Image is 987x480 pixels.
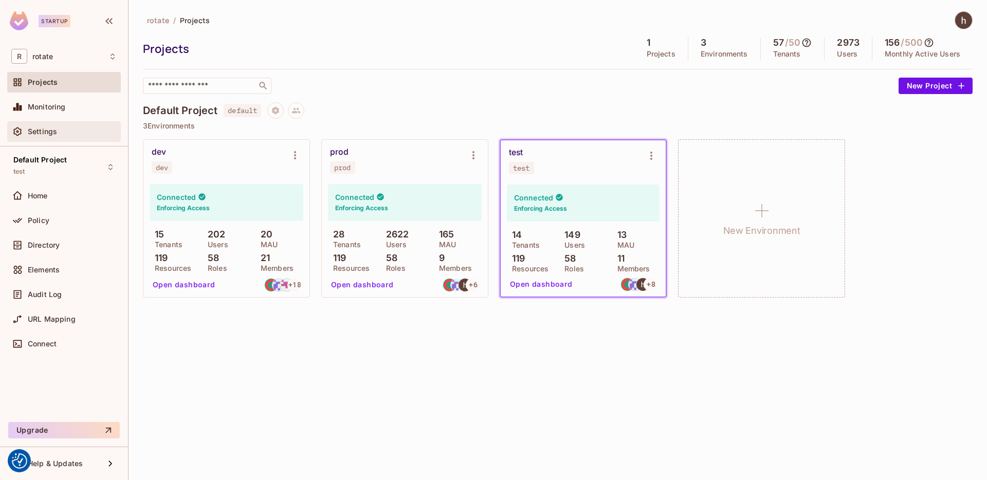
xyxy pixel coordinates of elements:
p: 119 [328,253,346,263]
span: Elements [28,266,60,274]
p: Tenants [507,241,540,249]
p: 3 Environments [143,122,973,130]
img: Revisit consent button [12,453,27,469]
span: R [11,49,27,64]
span: Default Project [13,156,67,164]
h4: Connected [335,192,374,202]
p: 119 [150,253,168,263]
img: lauren@letsrotate.com [443,279,456,291]
span: Settings [28,127,57,136]
h4: Default Project [143,104,217,117]
span: Workspace: rotate [32,52,53,61]
h5: 3 [701,38,706,48]
h5: / 50 [785,38,800,48]
p: Resources [507,265,549,273]
p: 119 [507,253,525,264]
h6: Enforcing Access [335,204,388,213]
h6: Enforcing Access [514,204,567,213]
img: hans [955,12,972,29]
button: Open dashboard [327,276,398,293]
p: Members [612,265,650,273]
p: 165 [434,229,454,239]
p: MAU [612,241,634,249]
span: Audit Log [28,290,62,299]
button: Open dashboard [149,276,220,293]
span: Help & Updates [28,459,83,468]
span: Monitoring [28,103,66,111]
div: prod [334,163,351,172]
p: 9 [434,253,445,263]
p: Projects [647,50,675,58]
span: + 8 [647,281,655,288]
li: / [173,15,176,25]
p: Members [255,264,294,272]
span: Directory [28,241,60,249]
img: syafiq@letsrotate.com [280,279,293,291]
p: Users [559,241,585,249]
img: hans@letsrotate.com [459,279,471,291]
img: lauren@letsrotate.com [265,279,278,291]
span: + 18 [288,281,301,288]
h1: New Environment [723,223,800,238]
button: Open dashboard [506,276,577,292]
button: Environment settings [463,145,484,165]
h5: 2973 [837,38,860,48]
p: Users [203,241,228,249]
img: hans@letsrotate.com [636,278,649,291]
div: Projects [143,41,629,57]
span: Connect [28,340,57,348]
p: 15 [150,229,164,239]
p: Environments [701,50,748,58]
span: Policy [28,216,49,225]
span: Projects [28,78,58,86]
p: Members [434,264,472,272]
p: 13 [612,230,627,240]
span: rotate [147,15,169,25]
div: prod [330,147,349,157]
p: 2622 [381,229,409,239]
p: Resources [150,264,191,272]
span: Home [28,192,48,200]
span: URL Mapping [28,315,76,323]
h5: / 500 [901,38,923,48]
h5: 156 [885,38,900,48]
p: 58 [203,253,219,263]
p: 202 [203,229,226,239]
button: New Project [899,78,973,94]
p: Roles [203,264,227,272]
p: Roles [381,264,406,272]
span: default [224,104,261,117]
p: Tenants [328,241,361,249]
p: MAU [255,241,278,249]
button: Upgrade [8,422,120,438]
p: Users [837,50,857,58]
p: 149 [559,230,580,240]
img: SReyMgAAAABJRU5ErkJggg== [10,11,28,30]
img: lauren@letsrotate.com [621,278,634,291]
div: test [513,164,530,172]
p: 28 [328,229,344,239]
p: Tenants [150,241,182,249]
p: Resources [328,264,370,272]
div: test [509,147,523,158]
span: Projects [180,15,210,25]
img: yoongjia@letsrotate.com [272,279,285,291]
button: Consent Preferences [12,453,27,469]
button: Environment settings [285,145,305,165]
h5: 57 [773,38,784,48]
h5: 1 [647,38,650,48]
p: 58 [381,253,397,263]
p: Tenants [773,50,801,58]
h6: Enforcing Access [157,204,210,213]
p: 21 [255,253,270,263]
div: dev [152,147,166,157]
img: yoongjia@letsrotate.com [451,279,464,291]
span: test [13,168,25,176]
p: Users [381,241,407,249]
p: 11 [612,253,625,264]
p: Roles [559,265,584,273]
span: + 6 [469,281,477,288]
h4: Connected [514,193,553,202]
img: yoongjia@letsrotate.com [629,278,642,291]
div: Startup [39,15,70,27]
